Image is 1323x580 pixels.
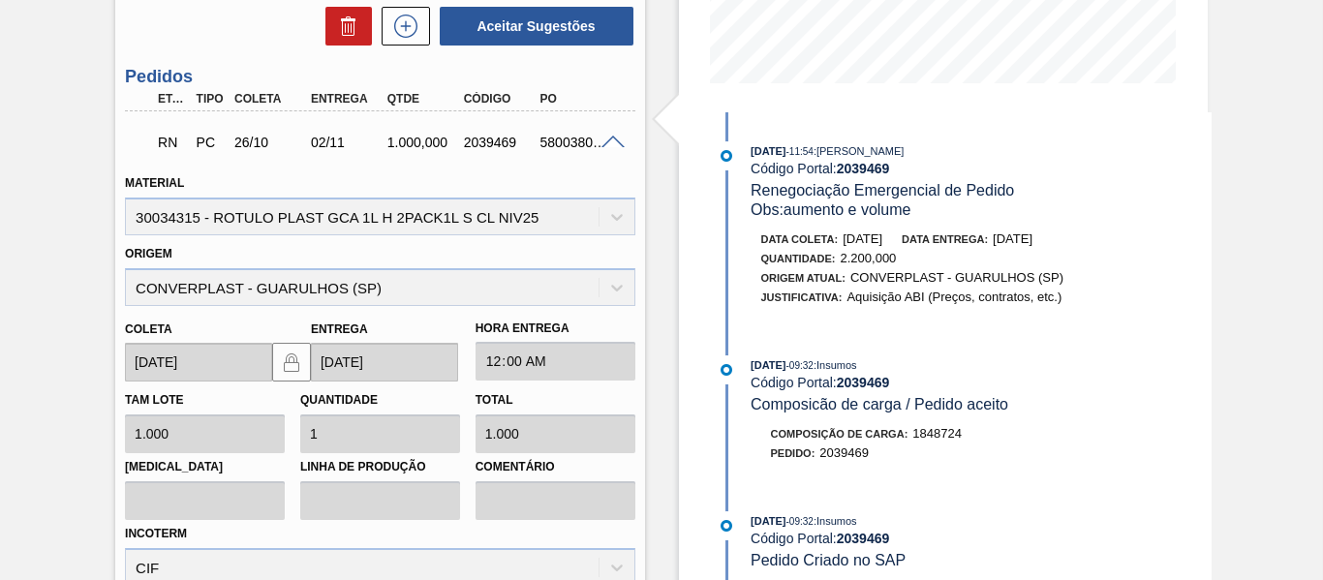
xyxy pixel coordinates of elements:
[300,393,378,407] label: Quantidade
[306,135,388,150] div: 02/11/2025
[311,343,458,382] input: dd/mm/yyyy
[761,291,843,303] span: Justificativa:
[125,176,184,190] label: Material
[837,375,890,390] strong: 2039469
[902,233,988,245] span: Data entrega:
[536,92,618,106] div: PO
[786,146,814,157] span: - 11:54
[814,359,857,371] span: : Insumos
[536,135,618,150] div: 5800380835
[311,322,368,336] label: Entrega
[751,531,1211,546] div: Código Portal:
[751,359,785,371] span: [DATE]
[751,552,906,568] span: Pedido Criado no SAP
[819,445,869,460] span: 2039469
[383,135,465,150] div: 1.000,000
[721,520,732,532] img: atual
[761,233,839,245] span: Data coleta:
[786,516,814,527] span: - 09:32
[125,322,171,336] label: Coleta
[459,135,541,150] div: 2039469
[850,270,1063,285] span: CONVERPLAST - GUARULHOS (SP)
[192,135,229,150] div: Pedido de Compra
[300,453,460,481] label: Linha de Produção
[125,393,183,407] label: Tam lote
[230,135,312,150] div: 26/10/2025
[837,161,890,176] strong: 2039469
[846,290,1061,304] span: Aquisição ABI (Preços, contratos, etc.)
[125,247,172,260] label: Origem
[476,453,635,481] label: Comentário
[751,182,1014,198] span: Renegociação Emergencial de Pedido
[192,92,229,106] div: Tipo
[761,253,836,264] span: Quantidade :
[786,360,814,371] span: - 09:32
[459,92,541,106] div: Código
[771,447,815,459] span: Pedido :
[771,428,908,440] span: Composição de Carga :
[751,375,1211,390] div: Código Portal:
[125,527,187,540] label: Incoterm
[751,396,1008,412] span: Composicão de carga / Pedido aceito
[751,201,910,218] span: Obs: aumento e volume
[993,231,1032,246] span: [DATE]
[843,231,882,246] span: [DATE]
[721,364,732,376] img: atual
[721,150,732,162] img: atual
[761,272,846,284] span: Origem Atual:
[814,515,857,527] span: : Insumos
[306,92,388,106] div: Entrega
[476,393,513,407] label: Total
[125,67,634,87] h3: Pedidos
[280,351,303,374] img: locked
[158,135,185,150] p: RN
[751,161,1211,176] div: Código Portal:
[751,145,785,157] span: [DATE]
[125,343,272,382] input: dd/mm/yyyy
[153,121,190,164] div: Em Renegociação
[125,453,285,481] label: [MEDICAL_DATA]
[440,7,633,46] button: Aceitar Sugestões
[814,145,905,157] span: : [PERSON_NAME]
[316,7,372,46] div: Excluir Sugestões
[476,315,635,343] label: Hora Entrega
[383,92,465,106] div: Qtde
[751,515,785,527] span: [DATE]
[837,531,890,546] strong: 2039469
[912,426,962,441] span: 1848724
[230,92,312,106] div: Coleta
[372,7,430,46] div: Nova sugestão
[153,92,190,106] div: Etapa
[430,5,635,47] div: Aceitar Sugestões
[272,343,311,382] button: locked
[841,251,897,265] span: 2.200,000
